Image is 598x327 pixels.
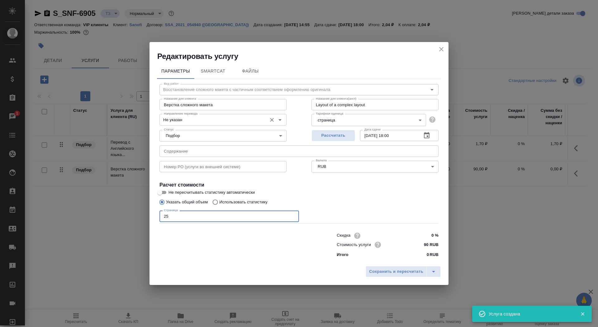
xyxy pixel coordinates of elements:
[168,189,255,196] span: Не пересчитывать статистику автоматически
[427,252,429,258] p: 0
[430,252,439,258] p: RUB
[219,199,268,205] p: Использовать статистику
[576,311,589,317] button: Закрыть
[164,133,182,138] button: Подбор
[315,132,352,139] span: Рассчитать
[198,67,228,75] span: SmartCat
[166,199,208,205] p: Указать общий объем
[311,114,426,126] div: страница
[437,45,446,54] button: close
[337,232,350,239] p: Скидка
[415,240,439,249] input: ✎ Введи что-нибудь
[415,231,439,240] input: ✎ Введи что-нибудь
[161,67,191,75] span: Параметры
[276,116,284,124] button: Open
[337,242,371,248] p: Стоимость услуги
[366,266,441,277] div: split button
[489,311,571,317] div: Услуга создана
[159,130,287,142] div: Подбор
[268,116,276,124] button: Очистить
[366,266,427,277] button: Сохранить и пересчитать
[311,130,355,141] button: Рассчитать
[369,268,423,275] span: Сохранить и пересчитать
[235,67,265,75] span: Файлы
[337,252,348,258] p: Итого
[316,164,328,169] button: RUB
[159,181,439,189] h4: Расчет стоимости
[316,117,337,123] button: страница
[157,51,448,61] h2: Редактировать услугу
[311,161,439,173] div: RUB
